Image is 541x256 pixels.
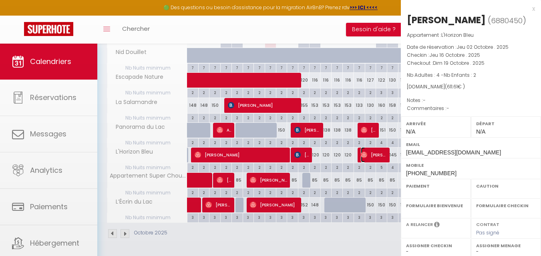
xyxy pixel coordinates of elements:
[434,221,440,230] i: Sélectionner OUI si vous souhaiter envoyer les séquences de messages post-checkout
[407,43,535,51] p: Date de réservation :
[401,4,535,14] div: x
[406,161,536,169] label: Mobile
[476,128,485,135] span: N/A
[407,104,535,112] p: Commentaires :
[488,15,526,26] span: ( )
[406,242,466,250] label: Assigner Checkin
[406,149,501,156] span: [EMAIL_ADDRESS][DOMAIN_NAME]
[476,229,499,236] span: Pas signé
[407,31,535,39] p: Appartement :
[407,59,535,67] p: Checkout :
[457,44,509,50] span: Jeu 02 Octobre . 2025
[407,51,535,59] p: Checkin :
[407,14,486,26] div: [PERSON_NAME]
[406,202,466,210] label: Formulaire Bienvenue
[423,97,426,104] span: -
[406,140,536,148] label: Email
[445,83,465,90] span: ( € )
[406,128,415,135] span: N/A
[406,170,457,176] span: [PHONE_NUMBER]
[406,120,466,128] label: Arrivée
[406,182,466,190] label: Paiement
[491,16,523,26] span: 6880450
[476,242,536,250] label: Assigner Menage
[407,83,535,91] div: [DOMAIN_NAME]
[476,221,499,226] label: Contrat
[441,32,474,38] span: L'Horizon Bleu
[407,96,535,104] p: Notes :
[429,52,480,58] span: Jeu 16 Octobre . 2025
[406,221,433,228] label: A relancer
[476,120,536,128] label: Départ
[407,72,476,78] span: Nb Adultes : 4 -
[446,105,449,112] span: -
[433,60,485,66] span: Dim 19 Octobre . 2025
[444,72,476,78] span: Nb Enfants : 2
[447,83,458,90] span: 611.61
[476,202,536,210] label: Formulaire Checkin
[476,182,536,190] label: Caution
